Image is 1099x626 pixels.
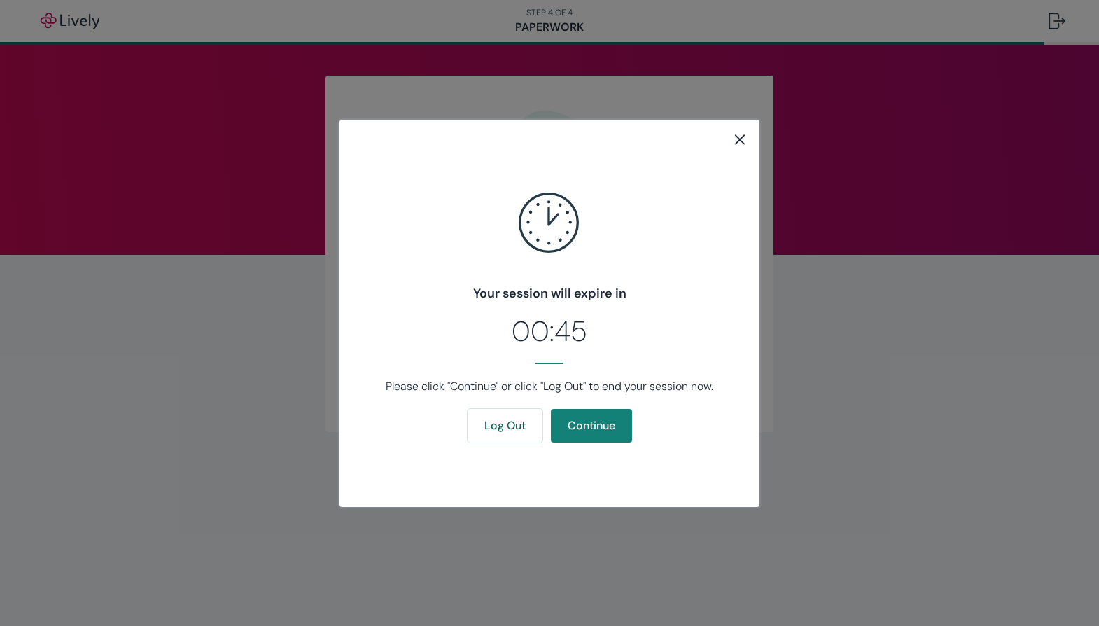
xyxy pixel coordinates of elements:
p: Please click "Continue" or click "Log Out" to end your session now. [377,378,722,395]
button: Continue [551,409,632,443]
h4: Your session will expire in [363,284,736,303]
svg: clock icon [493,167,605,279]
svg: close [731,131,748,148]
button: Log Out [468,409,542,443]
h2: 00:45 [363,310,736,352]
button: close button [731,131,748,148]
